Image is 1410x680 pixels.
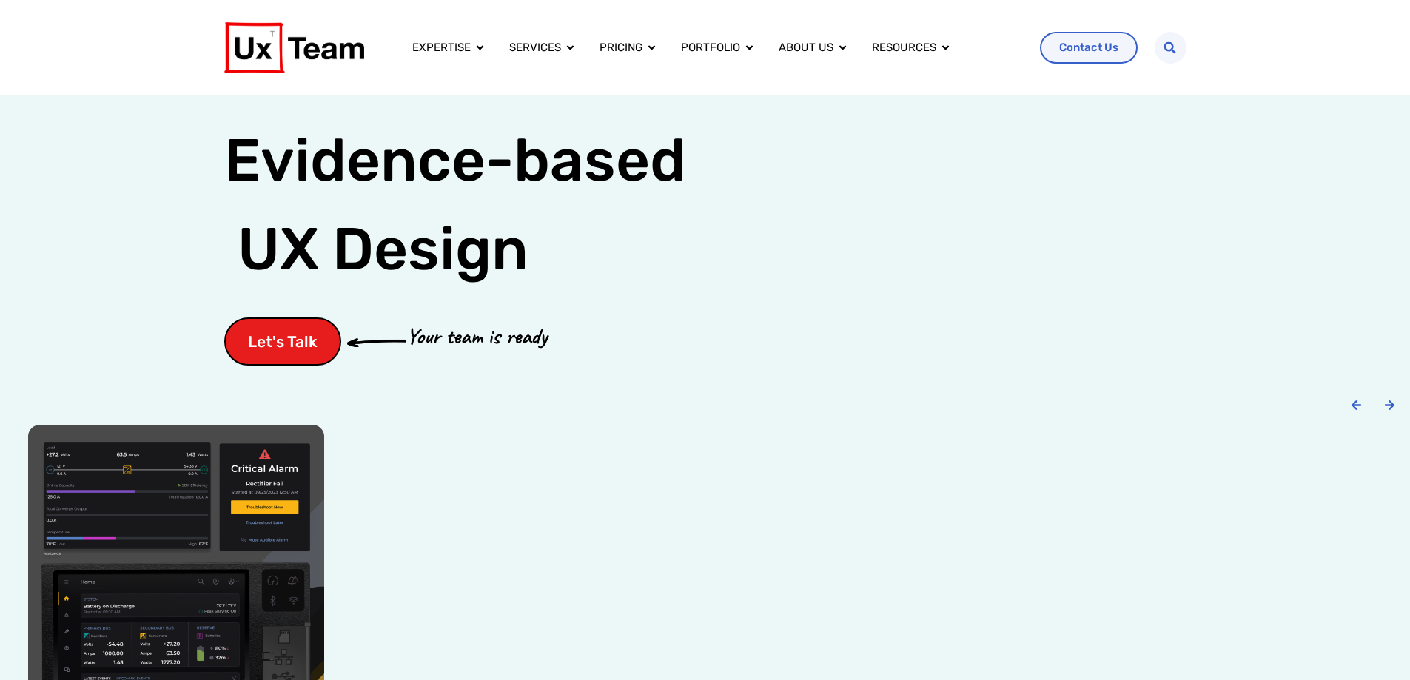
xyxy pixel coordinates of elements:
a: Services [509,39,561,56]
img: UX Team Logo [224,22,364,73]
div: Search [1155,32,1186,64]
a: About us [779,39,833,56]
div: Menu Toggle [400,33,1028,62]
nav: Menu [400,33,1028,62]
div: Previous slide [1351,400,1362,411]
a: Let's Talk [224,317,341,366]
iframe: Chat Widget [1336,609,1410,680]
div: Next slide [1384,400,1395,411]
a: Pricing [600,39,642,56]
a: Contact Us [1040,32,1138,64]
h1: Evidence-based [224,116,686,294]
a: Expertise [412,39,471,56]
img: arrow-cta [347,337,406,346]
span: Contact Us [1059,42,1118,53]
p: Your team is ready [406,320,547,353]
span: Let's Talk [248,334,318,349]
a: Resources [872,39,936,56]
a: Portfolio [681,39,740,56]
span: UX Design [238,212,528,286]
